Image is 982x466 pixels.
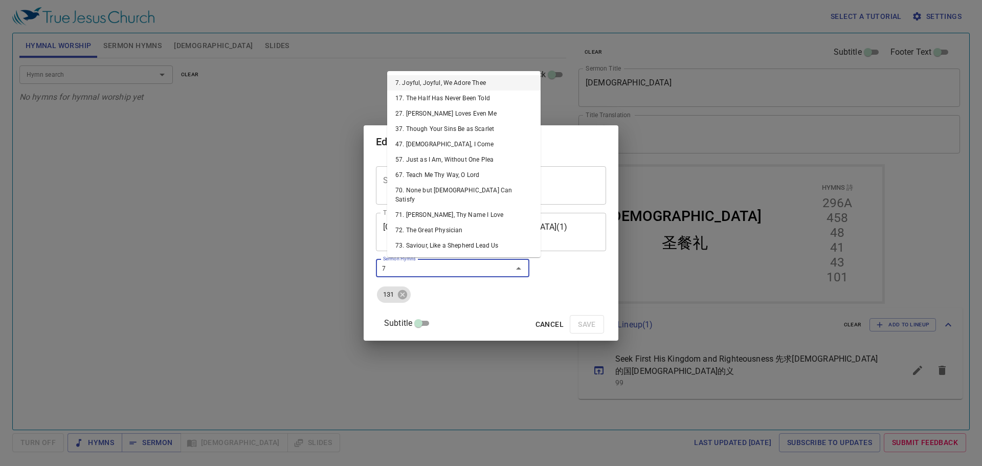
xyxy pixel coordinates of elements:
[252,46,274,61] li: 458
[387,121,541,137] li: 37. Though Your Sins Be as Scarlet
[511,261,526,276] button: Close
[377,290,400,300] span: 131
[387,75,541,91] li: 7. Joyful, Joyful, We Adore Thee
[387,253,541,269] li: 74. Hark! the Herald Angels Sing
[377,286,411,303] div: 131
[87,69,133,90] div: 圣餐礼
[387,152,541,167] li: 57. Just as I Am, Without One Plea
[387,106,541,121] li: 27. [PERSON_NAME] Loves Even Me
[387,91,541,106] li: 17. The Half Has Never Been Told
[256,76,270,91] li: 41
[248,31,278,46] li: 296A
[248,19,279,28] p: Hymns 詩
[387,137,541,152] li: 47. [DEMOGRAPHIC_DATA], I Come
[387,223,541,238] li: 72. The Great Physician
[387,167,541,183] li: 67. Teach Me Thy Way, O Lord
[256,91,270,105] li: 43
[383,222,599,241] textarea: [GEOGRAPHIC_DATA]和以[GEOGRAPHIC_DATA](1)
[387,183,541,207] li: 70. None but [DEMOGRAPHIC_DATA] Can Satisfy
[535,318,564,331] span: Cancel
[387,238,541,253] li: 73. Saviour, Like a Shepherd Lead Us
[531,315,568,334] button: Cancel
[256,61,270,76] li: 48
[376,134,606,150] h2: Edit Sermon
[384,317,412,329] span: Subtitle
[387,207,541,223] li: 71. [PERSON_NAME], Thy Name I Love
[252,105,274,120] li: 101
[33,43,187,60] div: [DEMOGRAPHIC_DATA]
